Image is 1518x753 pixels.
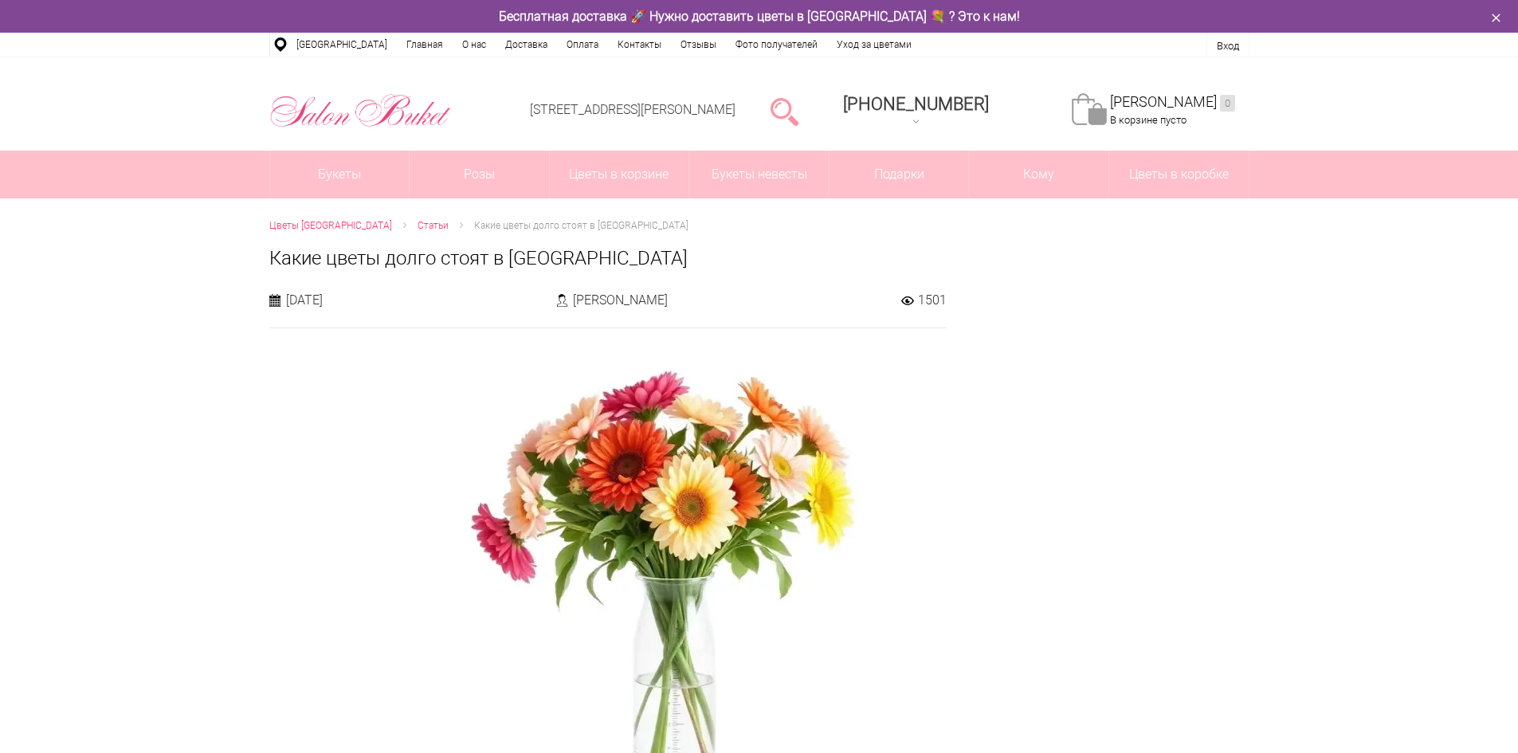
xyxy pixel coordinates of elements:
[608,33,671,57] a: Контакты
[1109,151,1249,198] a: Цветы в коробке
[286,292,323,308] span: [DATE]
[969,151,1108,198] span: Кому
[830,151,969,198] a: Подарки
[557,33,608,57] a: Оплата
[287,33,397,57] a: [GEOGRAPHIC_DATA]
[496,33,557,57] a: Доставка
[530,102,735,117] a: [STREET_ADDRESS][PERSON_NAME]
[834,88,998,134] a: [PHONE_NUMBER]
[418,220,449,231] span: Статьи
[689,151,829,198] a: Букеты невесты
[269,244,1249,273] h1: Какие цветы долго стоят в [GEOGRAPHIC_DATA]
[843,94,989,114] span: [PHONE_NUMBER]
[410,151,549,198] a: Розы
[671,33,726,57] a: Отзывы
[418,218,449,234] a: Статьи
[1110,93,1235,112] a: [PERSON_NAME]
[1110,114,1187,126] span: В корзине пусто
[270,151,410,198] a: Букеты
[1217,40,1239,52] a: Вход
[269,220,392,231] span: Цветы [GEOGRAPHIC_DATA]
[269,90,452,131] img: Цветы Нижний Новгород
[918,292,947,308] span: 1501
[827,33,921,57] a: Уход за цветами
[550,151,689,198] a: Цветы в корзине
[573,292,668,308] span: [PERSON_NAME]
[257,8,1261,25] div: Бесплатная доставка 🚀 Нужно доставить цветы в [GEOGRAPHIC_DATA] 💐 ? Это к нам!
[397,33,453,57] a: Главная
[474,220,688,231] span: Какие цветы долго стоят в [GEOGRAPHIC_DATA]
[269,218,392,234] a: Цветы [GEOGRAPHIC_DATA]
[1220,95,1235,112] ins: 0
[726,33,827,57] a: Фото получателей
[453,33,496,57] a: О нас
